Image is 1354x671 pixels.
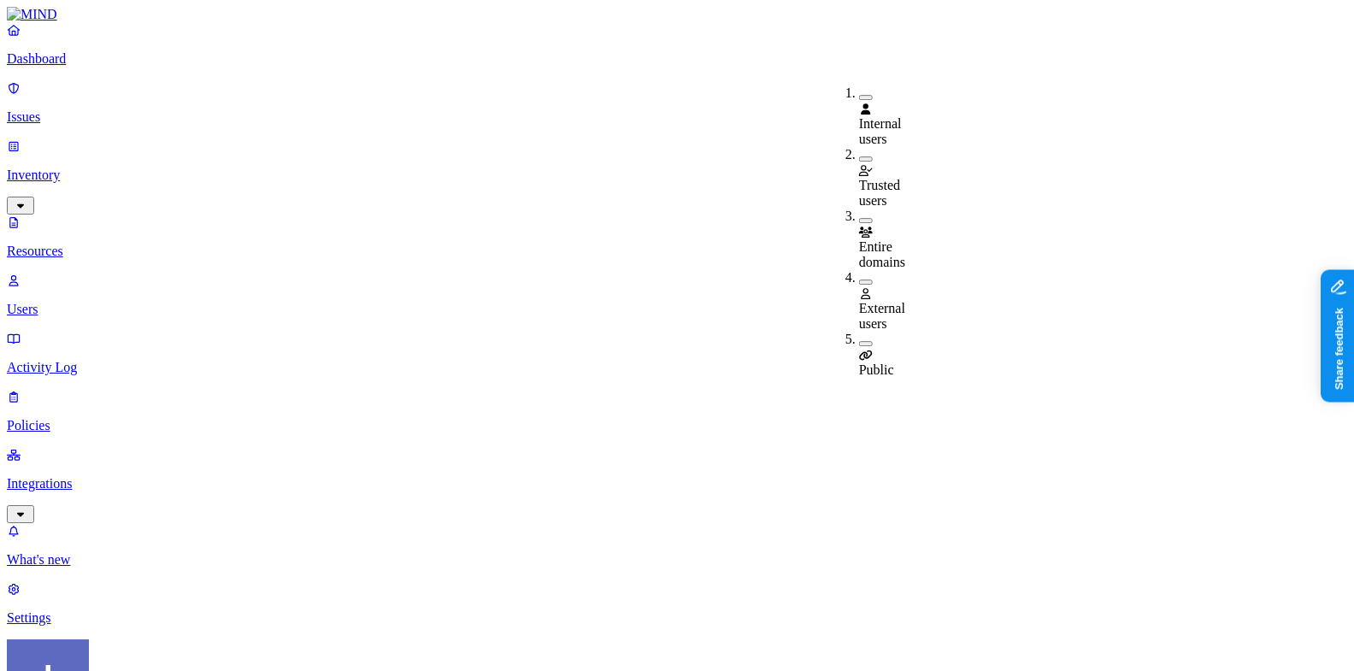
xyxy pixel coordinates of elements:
p: Policies [7,418,1347,433]
span: External users [859,301,905,331]
p: Dashboard [7,51,1347,67]
p: Inventory [7,168,1347,183]
span: Trusted users [859,178,900,208]
p: Issues [7,109,1347,125]
p: What's new [7,552,1347,568]
a: Activity Log [7,331,1347,375]
a: Dashboard [7,22,1347,67]
p: Activity Log [7,360,1347,375]
img: MIND [7,7,57,22]
p: Integrations [7,476,1347,491]
a: MIND [7,7,1347,22]
p: Resources [7,244,1347,259]
span: Public [859,362,894,377]
p: Users [7,302,1347,317]
a: Issues [7,80,1347,125]
a: Users [7,273,1347,317]
span: Internal users [859,116,902,146]
a: Policies [7,389,1347,433]
a: What's new [7,523,1347,568]
span: Entire domains [859,239,905,269]
a: Resources [7,215,1347,259]
a: Integrations [7,447,1347,521]
p: Settings [7,610,1347,626]
a: Inventory [7,138,1347,212]
a: Settings [7,581,1347,626]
